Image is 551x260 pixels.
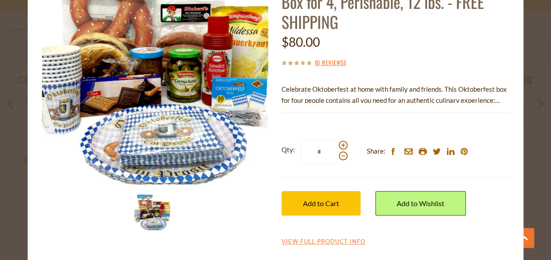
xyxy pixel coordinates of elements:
[301,139,337,164] input: Qty:
[134,195,170,230] img: The Taste of Germany Oktoberfest Party Box for 4, Perishable, 12 lbs. - FREE SHIPPING
[282,84,510,106] p: Celebrate Oktoberfest at home with family and friends. This Oktoberfest box for four people conta...
[303,199,339,207] span: Add to Cart
[282,34,320,49] span: $80.00
[367,146,385,157] span: Share:
[375,191,466,215] a: Add to Wishlist
[315,58,345,67] span: ( )
[282,144,295,155] strong: Qty:
[282,238,365,246] a: View Full Product Info
[316,58,344,68] a: 0 Reviews
[282,191,360,215] button: Add to Cart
